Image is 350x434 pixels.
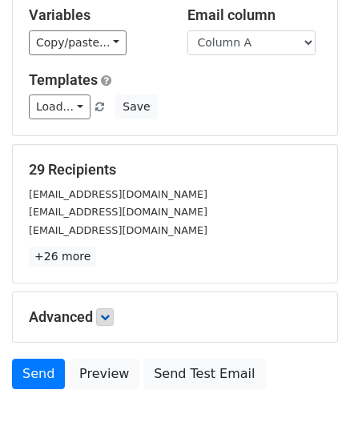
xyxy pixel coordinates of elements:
h5: 29 Recipients [29,161,321,179]
a: Copy/paste... [29,30,127,55]
small: [EMAIL_ADDRESS][DOMAIN_NAME] [29,188,207,200]
h5: Email column [187,6,322,24]
h5: Variables [29,6,163,24]
small: [EMAIL_ADDRESS][DOMAIN_NAME] [29,224,207,236]
a: Preview [69,359,139,389]
a: Load... [29,94,91,119]
a: Send Test Email [143,359,265,389]
iframe: Chat Widget [270,357,350,434]
a: Send [12,359,65,389]
small: [EMAIL_ADDRESS][DOMAIN_NAME] [29,206,207,218]
a: Templates [29,71,98,88]
a: +26 more [29,247,96,267]
button: Save [115,94,157,119]
h5: Advanced [29,308,321,326]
